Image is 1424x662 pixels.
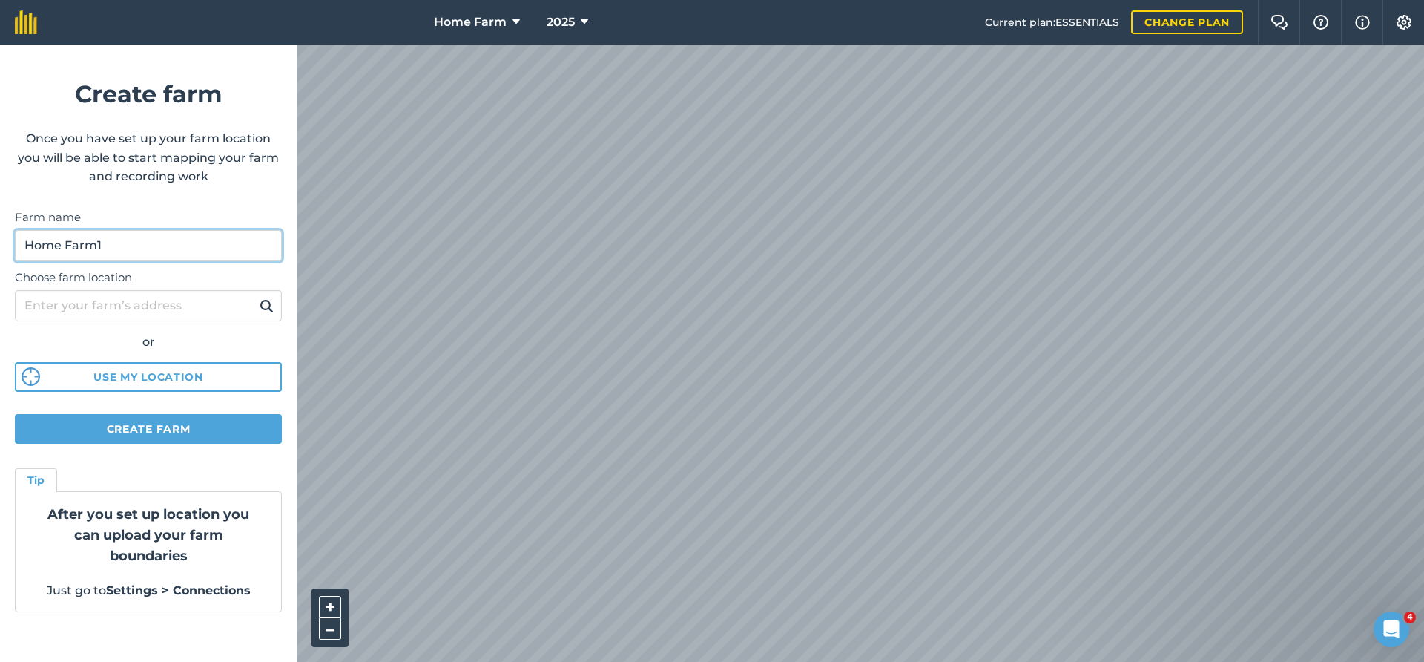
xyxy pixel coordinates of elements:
label: Farm name [15,209,282,226]
img: A cog icon [1395,15,1413,30]
img: Two speech bubbles overlapping with the left bubble in the forefront [1270,15,1288,30]
button: Use my location [15,362,282,392]
h1: Create farm [15,75,282,113]
button: – [319,618,341,640]
span: Current plan : ESSENTIALS [985,14,1119,30]
input: Farm name [15,230,282,261]
button: + [319,596,341,618]
strong: After you set up location you can upload your farm boundaries [47,506,249,564]
button: Create farm [15,414,282,444]
p: Just go to [33,581,263,600]
img: svg+xml;base64,PHN2ZyB4bWxucz0iaHR0cDovL3d3dy53My5vcmcvMjAwMC9zdmciIHdpZHRoPSIxNyIgaGVpZ2h0PSIxNy... [1355,13,1370,31]
a: Change plan [1131,10,1243,34]
iframe: Intercom live chat [1374,612,1409,647]
div: or [15,332,282,352]
img: A question mark icon [1312,15,1330,30]
span: Home Farm [434,13,507,31]
input: Enter your farm’s address [15,290,282,321]
img: svg%3e [22,367,40,386]
img: fieldmargin Logo [15,10,37,34]
p: Once you have set up your farm location you will be able to start mapping your farm and recording... [15,129,282,186]
strong: Settings > Connections [106,583,251,597]
h4: Tip [27,472,44,488]
img: svg+xml;base64,PHN2ZyB4bWxucz0iaHR0cDovL3d3dy53My5vcmcvMjAwMC9zdmciIHdpZHRoPSIxOSIgaGVpZ2h0PSIyNC... [260,297,274,315]
label: Choose farm location [15,269,282,286]
span: 4 [1404,612,1416,623]
span: 2025 [547,13,575,31]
